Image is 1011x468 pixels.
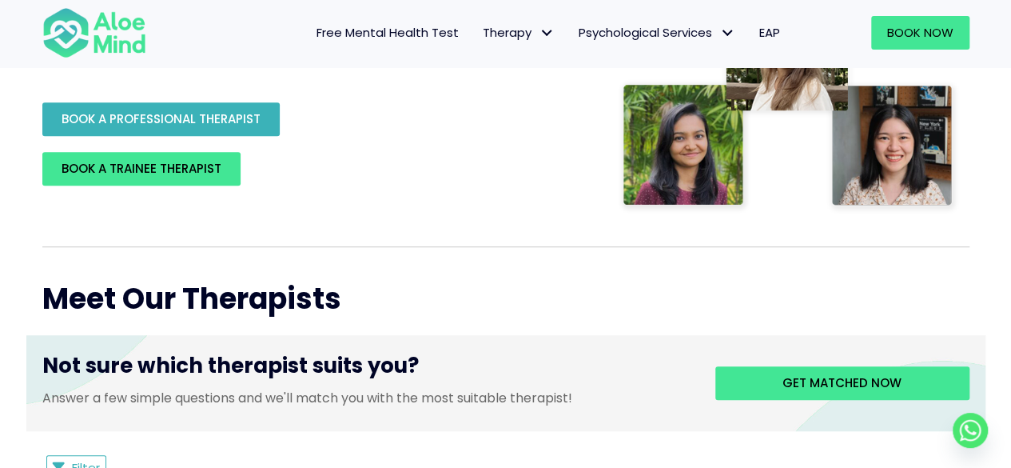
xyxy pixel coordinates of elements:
a: BOOK A TRAINEE THERAPIST [42,152,241,186]
a: Book Now [871,16,969,50]
a: BOOK A PROFESSIONAL THERAPIST [42,102,280,136]
span: BOOK A PROFESSIONAL THERAPIST [62,110,261,127]
a: Get matched now [715,366,969,400]
span: Book Now [887,24,953,41]
a: TherapyTherapy: submenu [471,16,567,50]
span: BOOK A TRAINEE THERAPIST [62,160,221,177]
span: Therapy [483,24,555,41]
nav: Menu [167,16,792,50]
span: Get matched now [782,374,902,391]
a: Psychological ServicesPsychological Services: submenu [567,16,747,50]
span: EAP [759,24,780,41]
img: Aloe mind Logo [42,6,146,59]
p: Answer a few simple questions and we'll match you with the most suitable therapist! [42,389,691,407]
h3: Not sure which therapist suits you? [42,351,691,388]
a: EAP [747,16,792,50]
a: Free Mental Health Test [304,16,471,50]
span: Psychological Services: submenu [716,22,739,45]
span: Meet Our Therapists [42,278,341,319]
a: Whatsapp [953,413,988,448]
span: Free Mental Health Test [316,24,459,41]
span: Therapy: submenu [535,22,559,45]
span: Psychological Services [579,24,735,41]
